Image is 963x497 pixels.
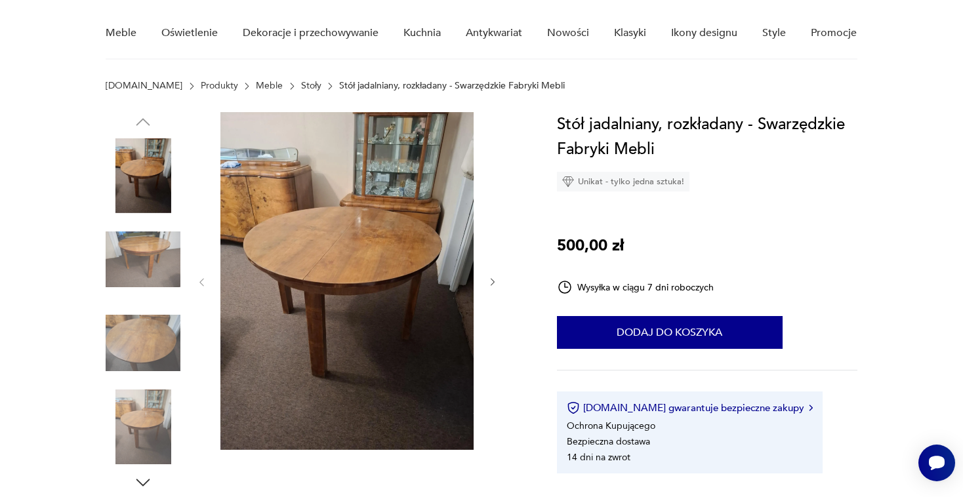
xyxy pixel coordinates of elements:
a: Oświetlenie [161,8,218,58]
a: Meble [256,81,283,91]
button: Dodaj do koszyka [557,316,783,349]
iframe: Smartsupp widget button [918,445,955,481]
a: Produkty [201,81,238,91]
a: Style [762,8,786,58]
a: Promocje [811,8,857,58]
div: Wysyłka w ciągu 7 dni roboczych [557,279,714,295]
img: Zdjęcie produktu Stół jadalniany, rozkładany - Swarzędzkie Fabryki Mebli [106,389,180,464]
h1: Stół jadalniany, rozkładany - Swarzędzkie Fabryki Mebli [557,112,857,162]
p: Stół jadalniany, rozkładany - Swarzędzkie Fabryki Mebli [339,81,565,91]
a: Dekoracje i przechowywanie [243,8,379,58]
img: Ikona diamentu [562,176,574,188]
li: 14 dni na zwrot [567,451,630,464]
a: Antykwariat [466,8,522,58]
div: Unikat - tylko jedna sztuka! [557,172,689,191]
a: Ikony designu [671,8,737,58]
li: Bezpieczna dostawa [567,435,650,448]
li: Ochrona Kupującego [567,420,655,432]
a: [DOMAIN_NAME] [106,81,182,91]
a: Kuchnia [403,8,441,58]
a: Meble [106,8,136,58]
img: Ikona certyfikatu [567,401,580,414]
img: Zdjęcie produktu Stół jadalniany, rozkładany - Swarzędzkie Fabryki Mebli [106,306,180,380]
img: Zdjęcie produktu Stół jadalniany, rozkładany - Swarzędzkie Fabryki Mebli [106,222,180,297]
img: Zdjęcie produktu Stół jadalniany, rozkładany - Swarzędzkie Fabryki Mebli [106,138,180,213]
img: Zdjęcie produktu Stół jadalniany, rozkładany - Swarzędzkie Fabryki Mebli [220,112,474,450]
a: Klasyki [614,8,646,58]
button: [DOMAIN_NAME] gwarantuje bezpieczne zakupy [567,401,813,414]
a: Nowości [547,8,589,58]
img: Ikona strzałki w prawo [809,405,813,411]
a: Stoły [301,81,321,91]
p: 500,00 zł [557,233,624,258]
